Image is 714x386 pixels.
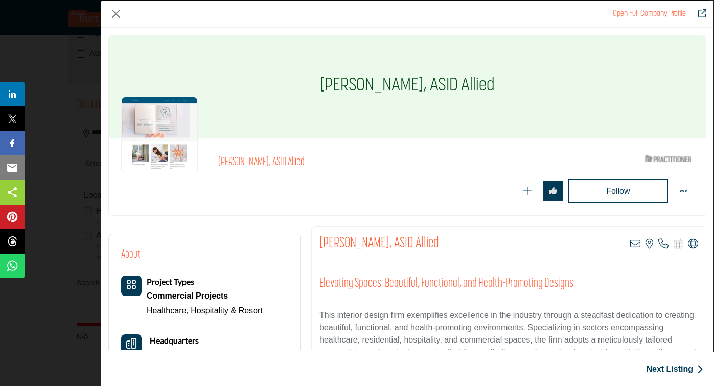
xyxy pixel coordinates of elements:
h2: [PERSON_NAME], ASID Allied [218,156,499,169]
a: Commercial Projects [147,288,263,304]
button: Close [108,6,124,21]
h2: About [121,246,140,263]
p: [STREET_ADDRESS] [150,349,220,359]
button: More Options [673,181,694,201]
button: Headquarter icon [121,334,142,355]
h1: [PERSON_NAME], ASID Allied [320,35,495,138]
button: Redirect to login [568,179,668,203]
button: Redirect to login page [517,181,538,201]
button: Redirect to login page [543,181,563,201]
b: Project Types [147,277,194,286]
a: Hospitality & Resort [191,306,263,315]
h2: Elizabeth Oshana, ASID Allied [319,235,439,253]
b: Headquarters [150,334,199,347]
a: Project Types [147,278,194,286]
a: Healthcare, [147,306,189,315]
button: Category Icon [121,276,142,296]
a: Next Listing [646,363,703,375]
h2: Elevating Spaces: Beautiful, Functional, and Health-Promoting Designs [319,276,698,291]
div: Involve the design, construction, or renovation of spaces used for business purposes such as offi... [147,288,263,304]
a: Redirect to elizabeth-oshana [613,10,686,18]
a: Redirect to elizabeth-oshana [691,8,706,20]
img: elizabeth-oshana logo [121,97,198,173]
img: ASID Qualified Practitioners [645,152,691,165]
